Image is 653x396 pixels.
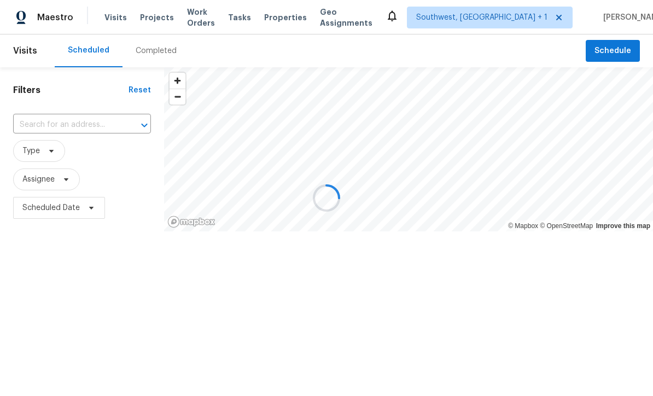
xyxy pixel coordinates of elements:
a: Mapbox [508,222,538,230]
a: Mapbox homepage [167,216,215,228]
a: Improve this map [596,222,650,230]
button: Zoom in [170,73,185,89]
button: Zoom out [170,89,185,104]
a: OpenStreetMap [540,222,593,230]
